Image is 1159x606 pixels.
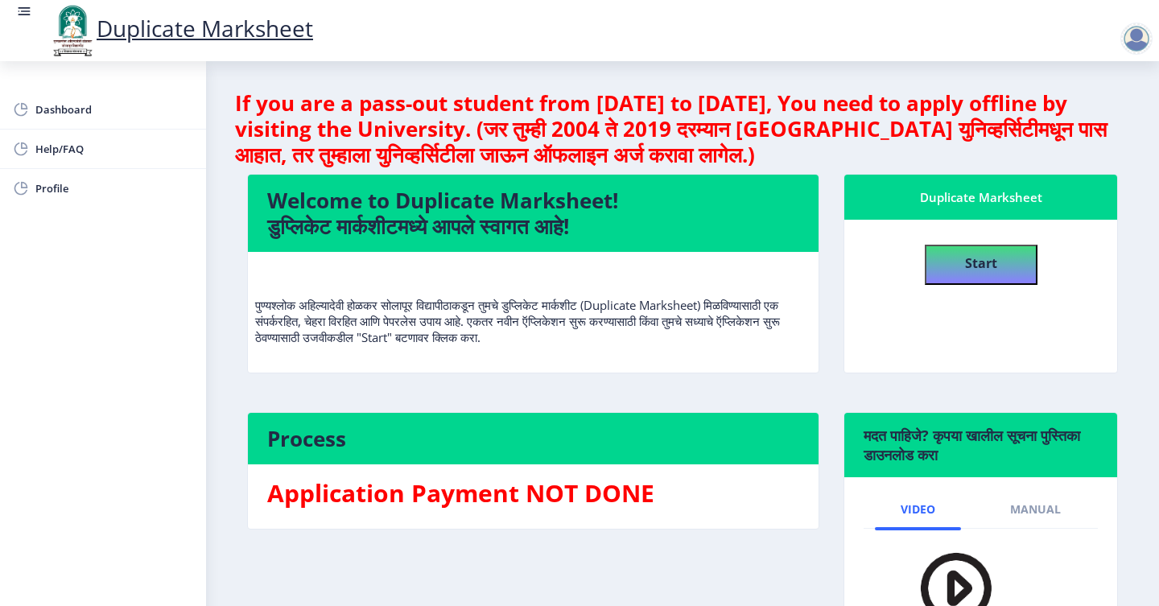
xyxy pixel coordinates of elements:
img: logo [48,3,97,58]
span: Help/FAQ [35,139,193,159]
span: Video [901,503,935,516]
span: Dashboard [35,100,193,119]
b: Start [965,254,997,272]
h6: मदत पाहिजे? कृपया खालील सूचना पुस्तिका डाउनलोड करा [864,426,1098,464]
a: Video [875,490,961,529]
h3: Application Payment NOT DONE [267,477,799,509]
span: Profile [35,179,193,198]
p: पुण्यश्लोक अहिल्यादेवी होळकर सोलापूर विद्यापीठाकडून तुमचे डुप्लिकेट मार्कशीट (Duplicate Marksheet... [255,265,811,345]
button: Start [925,245,1037,285]
div: Duplicate Marksheet [864,188,1098,207]
h4: If you are a pass-out student from [DATE] to [DATE], You need to apply offline by visiting the Un... [235,90,1130,167]
a: Manual [984,490,1087,529]
h4: Process [267,426,799,451]
a: Duplicate Marksheet [48,13,313,43]
span: Manual [1010,503,1061,516]
h4: Welcome to Duplicate Marksheet! डुप्लिकेट मार्कशीटमध्ये आपले स्वागत आहे! [267,188,799,239]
